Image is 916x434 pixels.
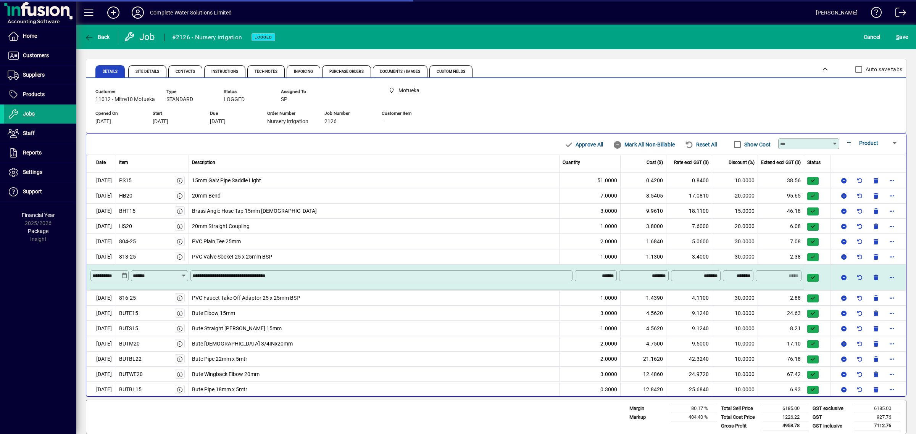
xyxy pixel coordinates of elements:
[859,140,878,146] span: Product
[267,111,313,116] span: Order Number
[119,222,132,230] div: HS20
[886,322,898,334] button: More options
[621,305,666,321] td: 4.5620
[717,404,763,413] td: Total Sell Price
[189,321,560,336] td: Bute Straight [PERSON_NAME] 15mm
[150,6,232,19] div: Complete Water Solutions Limited
[385,86,435,95] span: Motueka
[189,249,560,264] td: PVC Valve Socket 25 x 25mm BSP
[23,72,45,78] span: Suppliers
[621,188,666,203] td: 8.5405
[172,31,242,43] div: #2126 - Nursery irrigation
[119,340,140,348] div: BUTM20
[86,219,116,234] td: [DATE]
[563,159,580,166] span: Quantity
[84,34,110,40] span: Back
[600,294,617,302] span: 1.0000
[621,321,666,336] td: 4.5620
[763,421,809,431] td: 4958.78
[712,321,758,336] td: 10.0000
[864,31,881,43] span: Cancel
[666,321,712,336] td: 9.1240
[119,355,142,363] div: BUTBL22
[561,138,606,151] button: Approve All
[626,404,671,413] td: Margin
[95,96,155,103] span: 11012 - Mitre10 Motueka
[886,174,898,186] button: More options
[763,404,809,413] td: 6185.00
[666,219,712,234] td: 7.6000
[224,96,245,103] span: LOGGED
[189,219,560,234] td: 20mm Straight Coupling
[886,205,898,217] button: More options
[712,173,758,188] td: 10.0000
[86,336,116,351] td: [DATE]
[600,370,617,378] span: 3.0000
[23,188,42,194] span: Support
[382,118,383,124] span: -
[86,382,116,397] td: [DATE]
[886,353,898,365] button: More options
[437,70,465,74] span: Custom Fields
[135,70,159,74] span: Site Details
[23,91,45,97] span: Products
[4,182,76,201] a: Support
[712,382,758,397] td: 10.0000
[86,321,116,336] td: [DATE]
[886,307,898,319] button: More options
[600,355,617,363] span: 2.0000
[621,173,666,188] td: 0.4200
[864,66,903,73] label: Auto save tabs
[666,366,712,382] td: 24.9720
[621,290,666,305] td: 1.4390
[666,382,712,397] td: 25.6840
[886,235,898,248] button: More options
[712,336,758,351] td: 10.0000
[600,238,617,246] span: 2.0000
[600,386,617,394] span: 0.3000
[758,382,804,397] td: 6.93
[23,130,35,136] span: Staff
[82,30,112,44] button: Back
[758,305,804,321] td: 24.63
[758,234,804,249] td: 7.08
[224,89,269,94] span: Status
[4,85,76,104] a: Products
[281,96,287,103] span: SP
[189,382,560,397] td: Bute Pipe 18mm x 5mtr
[613,138,675,151] span: Mark All Non-Billable
[86,173,116,188] td: [DATE]
[600,253,617,261] span: 1.0000
[166,89,212,94] span: Type
[758,219,804,234] td: 6.08
[666,188,712,203] td: 17.0810
[119,238,136,246] div: 804-25
[886,368,898,380] button: More options
[761,159,801,166] span: Extend excl GST ($)
[119,177,132,185] div: PS15
[597,177,617,185] span: 51.0000
[255,70,277,74] span: Tech Notes
[189,351,560,366] td: Bute Pipe 22mm x 5mtr
[674,159,709,166] span: Rate excl GST ($)
[600,309,617,317] span: 3.0000
[281,89,327,94] span: Assigned To
[809,421,855,431] td: GST inclusive
[685,138,717,151] span: Reset All
[96,159,106,166] span: Date
[712,219,758,234] td: 20.0000
[758,366,804,382] td: 67.42
[119,309,138,317] div: BUTE15
[855,421,900,431] td: 7112.76
[855,404,900,413] td: 6185.00
[712,249,758,264] td: 30.0000
[23,52,49,58] span: Customers
[210,111,256,116] span: Due
[189,336,560,351] td: Bute [DEMOGRAPHIC_DATA] 3/4INx20mm
[886,251,898,263] button: More options
[758,336,804,351] td: 17.10
[103,70,118,74] span: Details
[712,234,758,249] td: 30.0000
[894,30,910,44] button: Save
[666,249,712,264] td: 3.4000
